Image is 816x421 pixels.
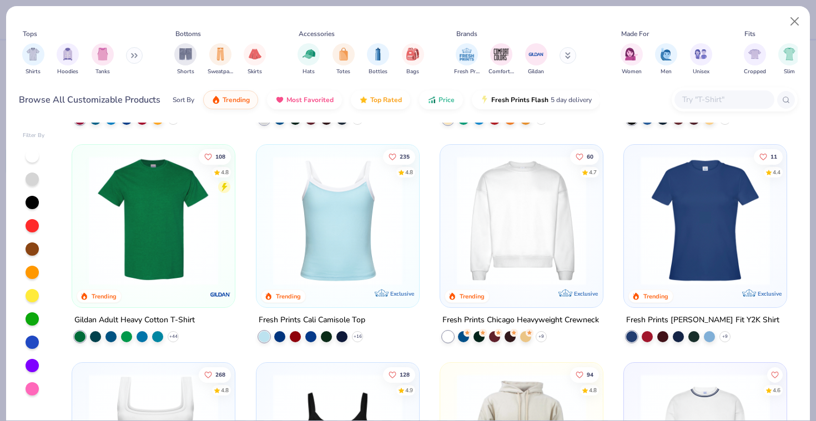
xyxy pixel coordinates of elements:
[661,68,672,76] span: Men
[406,48,419,60] img: Bags Image
[744,29,755,39] div: Fits
[26,68,41,76] span: Shirts
[27,48,39,60] img: Shirts Image
[169,333,178,340] span: + 44
[454,43,480,76] button: filter button
[223,95,250,104] span: Trending
[402,43,424,76] button: filter button
[773,169,780,177] div: 4.4
[298,43,320,76] div: filter for Hats
[19,93,160,106] div: Browse All Customizable Products
[23,29,37,39] div: Tops
[754,149,783,165] button: Like
[621,43,643,76] button: filter button
[174,43,197,76] div: filter for Shorts
[214,48,226,60] img: Sweatpants Image
[625,48,638,60] img: Women Image
[488,43,514,76] div: filter for Comfort Colors
[399,372,409,377] span: 128
[303,48,315,60] img: Hats Image
[626,313,779,327] div: Fresh Prints [PERSON_NAME] Fit Y2K Shirt
[405,169,412,177] div: 4.8
[211,95,220,104] img: trending.gif
[199,367,231,382] button: Like
[405,386,412,394] div: 4.9
[57,43,79,76] button: filter button
[784,11,805,32] button: Close
[456,29,477,39] div: Brands
[92,43,114,76] div: filter for Tanks
[442,313,599,327] div: Fresh Prints Chicago Heavyweight Crewneck
[493,46,510,63] img: Comfort Colors Image
[538,333,544,340] span: + 9
[57,68,78,76] span: Hoodies
[215,154,225,160] span: 108
[551,94,592,106] span: 5 day delivery
[570,149,599,165] button: Like
[587,154,593,160] span: 60
[570,367,599,382] button: Like
[472,90,600,109] button: Fresh Prints Flash5 day delivery
[778,43,800,76] button: filter button
[744,68,766,76] span: Cropped
[244,43,266,76] button: filter button
[333,43,355,76] div: filter for Totes
[175,29,201,39] div: Bottoms
[758,290,782,297] span: Exclusive
[177,68,194,76] span: Shorts
[203,90,258,109] button: Trending
[406,68,419,76] span: Bags
[173,95,194,105] div: Sort By
[681,93,767,106] input: Try "T-Shirt"
[655,43,677,76] button: filter button
[370,95,402,104] span: Top Rated
[382,149,415,165] button: Like
[221,386,229,394] div: 4.8
[208,68,233,76] span: Sweatpants
[22,43,44,76] button: filter button
[488,68,514,76] span: Comfort Colors
[367,43,389,76] button: filter button
[419,90,463,109] button: Price
[83,156,224,285] img: db319196-8705-402d-8b46-62aaa07ed94f
[382,367,415,382] button: Like
[773,386,780,394] div: 4.6
[454,43,480,76] div: filter for Fresh Prints
[525,43,547,76] button: filter button
[587,372,593,377] span: 94
[722,333,728,340] span: + 9
[299,29,335,39] div: Accessories
[402,43,424,76] div: filter for Bags
[528,46,545,63] img: Gildan Image
[338,48,350,60] img: Totes Image
[367,43,389,76] div: filter for Bottles
[783,48,795,60] img: Slim Image
[439,95,455,104] span: Price
[622,68,642,76] span: Women
[655,43,677,76] div: filter for Men
[574,290,598,297] span: Exclusive
[525,43,547,76] div: filter for Gildan
[208,43,233,76] button: filter button
[537,116,545,123] span: + 60
[770,154,777,160] span: 11
[92,43,114,76] button: filter button
[353,116,361,123] span: + 10
[267,90,342,109] button: Most Favorited
[199,149,231,165] button: Like
[767,367,783,382] button: Like
[592,156,732,285] img: 9145e166-e82d-49ae-94f7-186c20e691c9
[660,48,672,60] img: Men Image
[359,95,368,104] img: TopRated.gif
[408,156,548,285] img: 61d0f7fa-d448-414b-acbf-5d07f88334cb
[372,48,384,60] img: Bottles Image
[174,43,197,76] button: filter button
[694,48,707,60] img: Unisex Image
[57,43,79,76] div: filter for Hoodies
[528,68,544,76] span: Gildan
[778,43,800,76] div: filter for Slim
[621,43,643,76] div: filter for Women
[454,68,480,76] span: Fresh Prints
[286,95,334,104] span: Most Favorited
[97,48,109,60] img: Tanks Image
